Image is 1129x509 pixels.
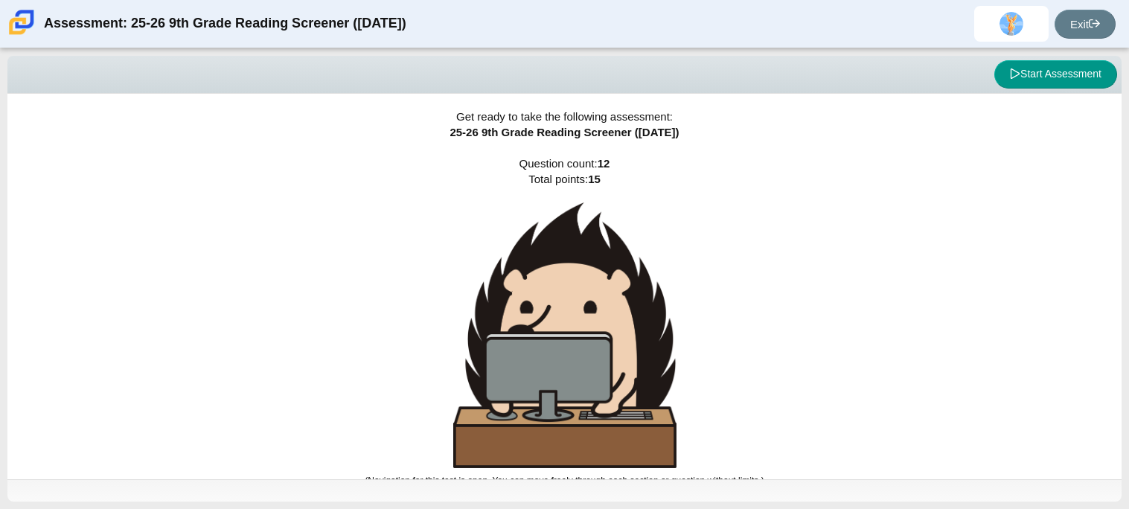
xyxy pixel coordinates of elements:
[6,28,37,40] a: Carmen School of Science & Technology
[1000,12,1023,36] img: alan.sanmartinblan.cQqU2x
[588,173,601,185] b: 15
[1055,10,1116,39] a: Exit
[450,126,679,138] span: 25-26 9th Grade Reading Screener ([DATE])
[456,110,673,123] span: Get ready to take the following assessment:
[598,157,610,170] b: 12
[6,7,37,38] img: Carmen School of Science & Technology
[44,6,406,42] div: Assessment: 25-26 9th Grade Reading Screener ([DATE])
[994,60,1117,89] button: Start Assessment
[453,202,677,468] img: hedgehog-behind-computer-large.png
[365,476,764,486] small: (Navigation for this test is open. You can move freely through each section or question without l...
[365,157,764,486] span: Question count: Total points:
